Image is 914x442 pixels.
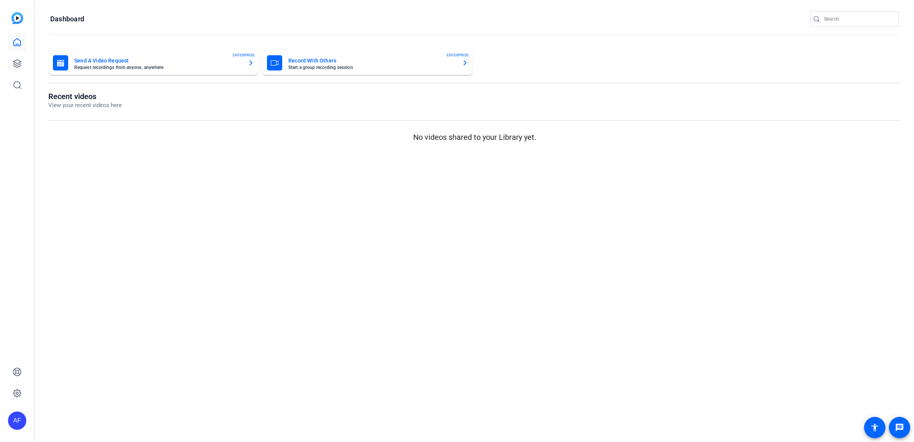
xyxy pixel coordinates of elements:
mat-icon: message [895,423,904,432]
h1: Dashboard [50,14,84,24]
span: ENTERPRISE [233,52,255,58]
button: Send A Video RequestRequest recordings from anyone, anywhereENTERPRISE [48,51,259,75]
mat-card-subtitle: Request recordings from anyone, anywhere [74,65,242,70]
h1: Recent videos [48,92,122,101]
mat-card-subtitle: Start a group recording session [288,65,456,70]
mat-icon: accessibility [870,423,879,432]
mat-card-title: Record With Others [288,56,456,65]
p: No videos shared to your Library yet. [48,131,901,143]
mat-card-title: Send A Video Request [74,56,242,65]
div: AF [8,412,26,430]
p: View your recent videos here [48,101,122,110]
button: Record With OthersStart a group recording sessionENTERPRISE [262,51,473,75]
input: Search [824,14,893,24]
span: ENTERPRISE [447,52,469,58]
img: blue-gradient.svg [11,12,23,24]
